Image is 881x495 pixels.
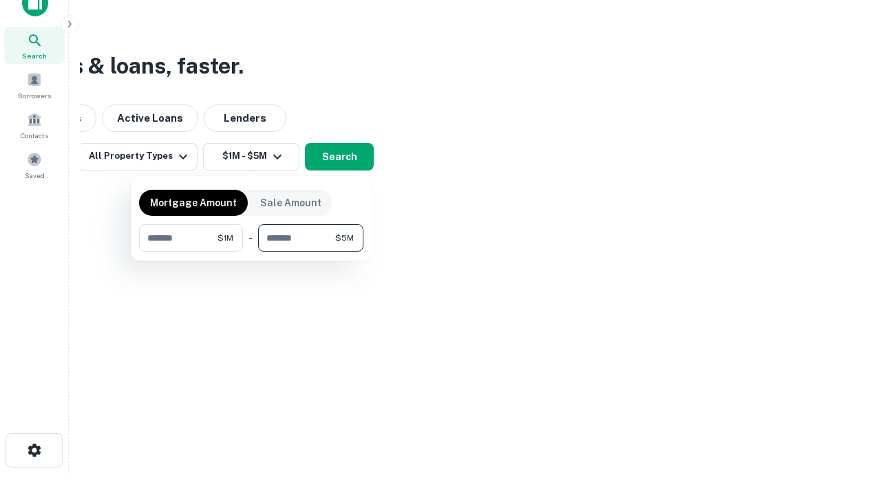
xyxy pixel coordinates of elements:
[248,224,253,252] div: -
[217,232,233,244] span: $1M
[335,232,354,244] span: $5M
[812,385,881,451] iframe: Chat Widget
[260,195,321,210] p: Sale Amount
[150,195,237,210] p: Mortgage Amount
